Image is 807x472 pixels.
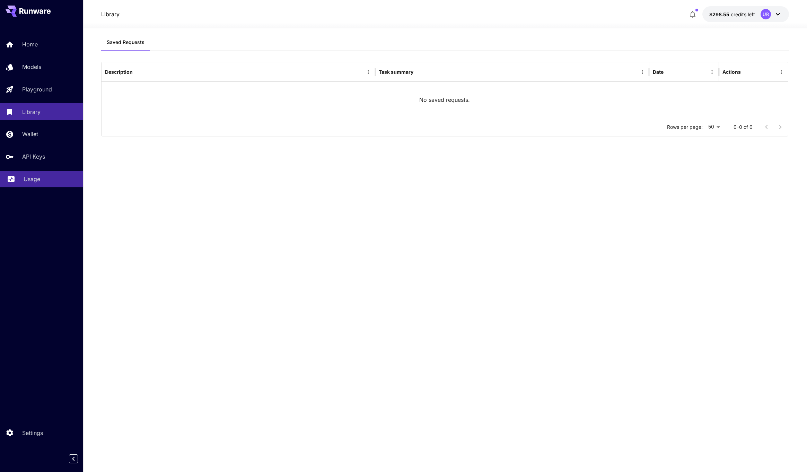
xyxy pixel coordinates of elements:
[664,67,674,77] button: Sort
[705,122,722,132] div: 50
[22,63,41,71] p: Models
[22,152,45,161] p: API Keys
[22,130,38,138] p: Wallet
[101,10,120,18] nav: breadcrumb
[363,67,373,77] button: Menu
[414,67,424,77] button: Sort
[22,40,38,48] p: Home
[24,175,40,183] p: Usage
[653,69,664,75] div: Date
[638,67,647,77] button: Menu
[731,11,755,17] span: credits left
[667,124,703,131] p: Rows per page:
[379,69,413,75] div: Task summary
[702,6,789,22] button: $298.55015UR
[707,67,717,77] button: Menu
[777,67,786,77] button: Menu
[419,96,470,104] p: No saved requests.
[709,11,755,18] div: $298.55015
[107,39,144,45] span: Saved Requests
[22,85,52,93] p: Playground
[22,108,41,116] p: Library
[74,453,83,465] div: Collapse sidebar
[761,9,771,19] div: UR
[734,124,753,131] p: 0–0 of 0
[22,429,43,437] p: Settings
[722,69,741,75] div: Actions
[709,11,731,17] span: $298.55
[69,454,78,463] button: Collapse sidebar
[133,67,143,77] button: Sort
[101,10,120,18] a: Library
[105,69,133,75] div: Description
